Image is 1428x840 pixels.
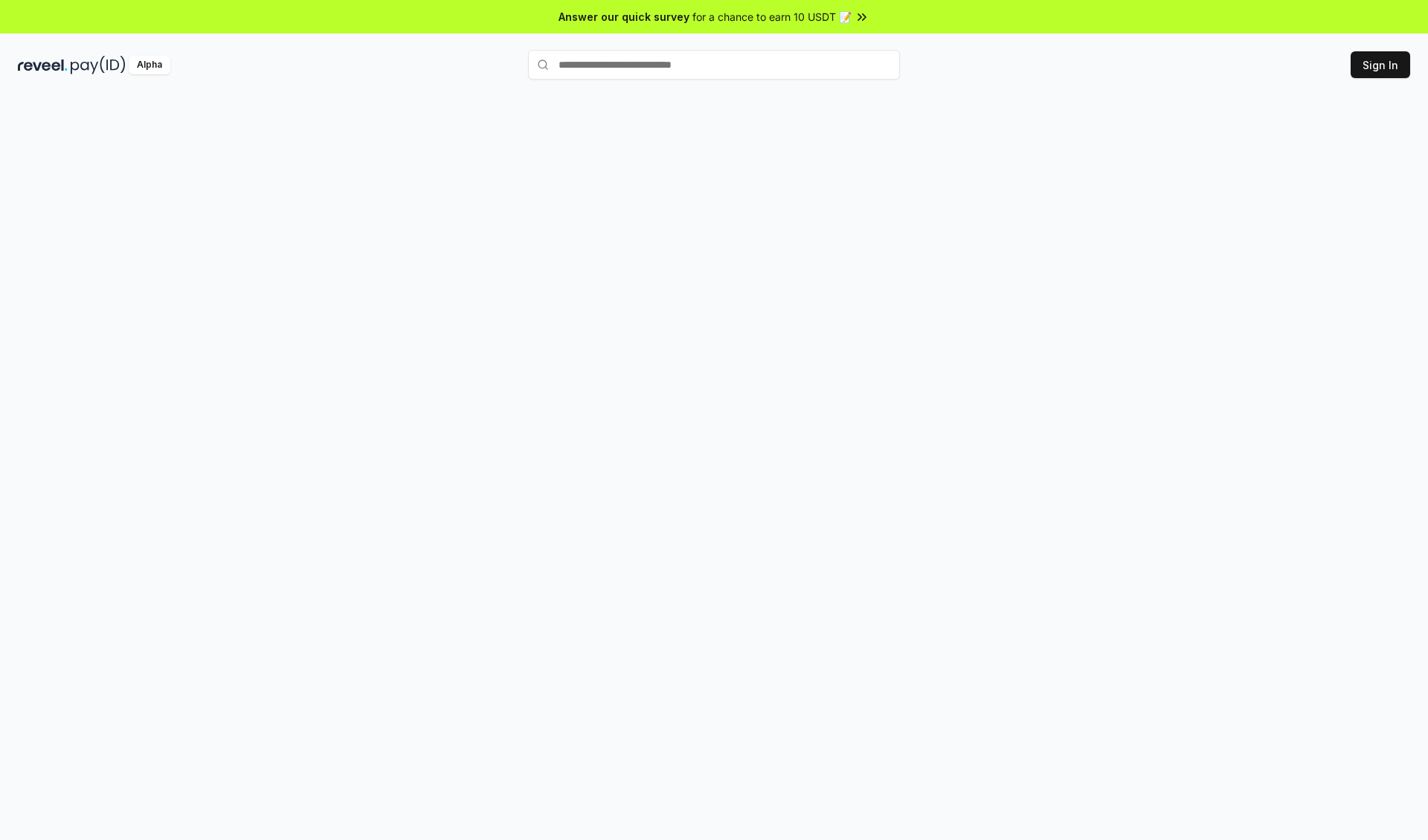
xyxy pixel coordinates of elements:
button: Sign In [1351,51,1410,78]
div: Alpha [129,56,170,74]
span: Answer our quick survey [559,9,689,25]
img: pay_id [71,56,126,74]
span: for a chance to earn 10 USDT 📝 [692,9,852,25]
img: reveel_dark [18,56,68,74]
